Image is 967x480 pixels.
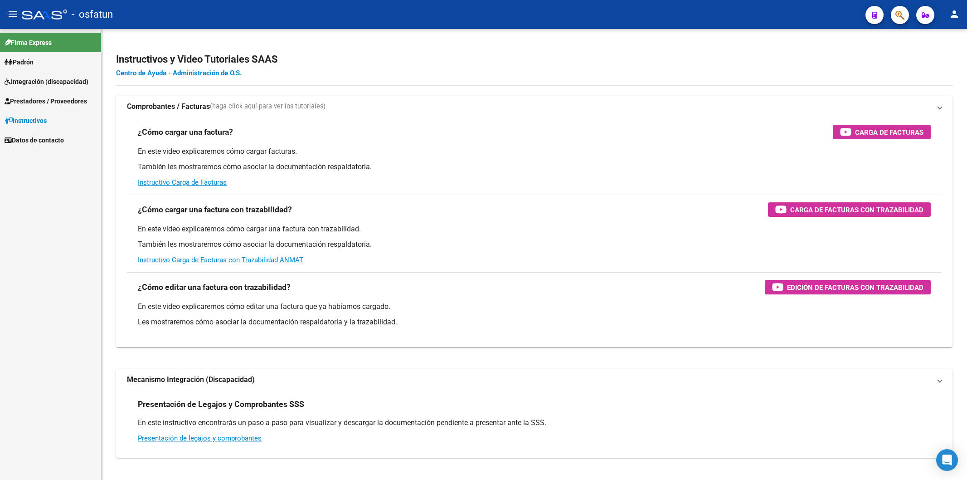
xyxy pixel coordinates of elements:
span: Carga de Facturas con Trazabilidad [790,204,923,216]
span: Datos de contacto [5,135,64,145]
strong: Comprobantes / Facturas [127,102,210,112]
button: Edición de Facturas con Trazabilidad [765,280,931,294]
a: Instructivo Carga de Facturas [138,178,227,186]
p: También les mostraremos cómo asociar la documentación respaldatoria. [138,162,931,172]
span: (haga click aquí para ver los tutoriales) [210,102,326,112]
h3: Presentación de Legajos y Comprobantes SSS [138,398,304,411]
p: Les mostraremos cómo asociar la documentación respaldatoria y la trazabilidad. [138,317,931,327]
div: Comprobantes / Facturas(haga click aquí para ver los tutoriales) [116,118,952,347]
a: Instructivo Carga de Facturas con Trazabilidad ANMAT [138,256,303,264]
mat-expansion-panel-header: Mecanismo Integración (Discapacidad) [116,369,952,391]
a: Centro de Ayuda - Administración de O.S. [116,69,242,77]
span: - osfatun [72,5,113,24]
div: Open Intercom Messenger [936,449,958,471]
span: Carga de Facturas [855,127,923,138]
h3: ¿Cómo editar una factura con trazabilidad? [138,281,291,294]
p: En este video explicaremos cómo cargar facturas. [138,147,931,157]
h3: ¿Cómo cargar una factura con trazabilidad? [138,203,292,216]
span: Integración (discapacidad) [5,77,88,87]
span: Instructivos [5,116,47,126]
h3: ¿Cómo cargar una factura? [138,126,233,138]
p: En este video explicaremos cómo cargar una factura con trazabilidad. [138,224,931,234]
span: Padrón [5,57,34,67]
mat-icon: menu [7,9,18,20]
h2: Instructivos y Video Tutoriales SAAS [116,51,952,68]
button: Carga de Facturas [833,125,931,139]
a: Presentación de legajos y comprobantes [138,434,262,442]
p: También les mostraremos cómo asociar la documentación respaldatoria. [138,240,931,250]
span: Edición de Facturas con Trazabilidad [787,282,923,293]
mat-expansion-panel-header: Comprobantes / Facturas(haga click aquí para ver los tutoriales) [116,96,952,118]
p: En este video explicaremos cómo editar una factura que ya habíamos cargado. [138,302,931,312]
mat-icon: person [949,9,960,20]
p: En este instructivo encontrarás un paso a paso para visualizar y descargar la documentación pendi... [138,418,931,428]
div: Mecanismo Integración (Discapacidad) [116,391,952,458]
button: Carga de Facturas con Trazabilidad [768,202,931,217]
span: Prestadores / Proveedores [5,96,87,106]
span: Firma Express [5,38,52,48]
strong: Mecanismo Integración (Discapacidad) [127,375,255,385]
